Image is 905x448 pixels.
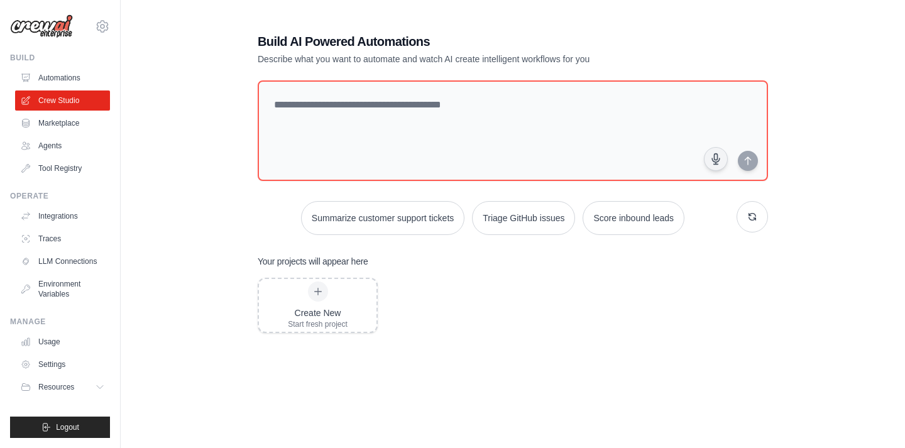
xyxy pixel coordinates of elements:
a: Environment Variables [15,274,110,304]
button: Triage GitHub issues [472,201,575,235]
button: Click to speak your automation idea [704,147,728,171]
span: Logout [56,422,79,432]
p: Describe what you want to automate and watch AI create intelligent workflows for you [258,53,680,65]
a: LLM Connections [15,251,110,271]
h1: Build AI Powered Automations [258,33,680,50]
a: Tool Registry [15,158,110,178]
h3: Your projects will appear here [258,255,368,268]
a: Integrations [15,206,110,226]
img: Logo [10,14,73,38]
a: Settings [15,354,110,374]
button: Summarize customer support tickets [301,201,464,235]
a: Crew Studio [15,90,110,111]
a: Agents [15,136,110,156]
button: Score inbound leads [583,201,684,235]
button: Logout [10,417,110,438]
div: Create New [288,307,348,319]
a: Marketplace [15,113,110,133]
div: Operate [10,191,110,201]
a: Traces [15,229,110,249]
button: Get new suggestions [737,201,768,232]
div: Build [10,53,110,63]
div: Start fresh project [288,319,348,329]
button: Resources [15,377,110,397]
div: Manage [10,317,110,327]
a: Usage [15,332,110,352]
span: Resources [38,382,74,392]
a: Automations [15,68,110,88]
